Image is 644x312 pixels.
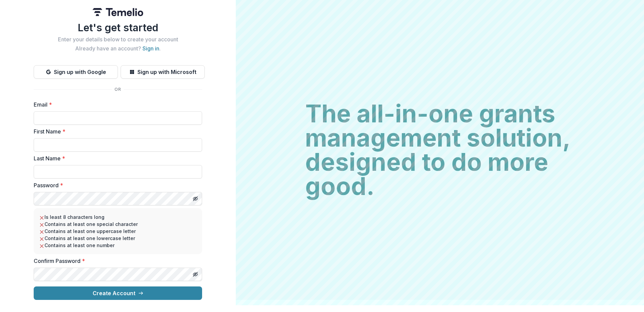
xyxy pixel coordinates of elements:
[34,36,202,43] h2: Enter your details below to create your account
[34,127,198,135] label: First Name
[121,65,205,79] button: Sign up with Microsoft
[34,181,198,189] label: Password
[34,286,202,300] button: Create Account
[190,193,201,204] button: Toggle password visibility
[39,235,197,242] li: Contains at least one lowercase letter
[142,45,159,52] a: Sign in
[34,154,198,162] label: Last Name
[34,65,118,79] button: Sign up with Google
[34,22,202,34] h1: Let's get started
[39,242,197,249] li: Contains at least one number
[34,257,198,265] label: Confirm Password
[39,228,197,235] li: Contains at least one uppercase letter
[34,45,202,52] h2: Already have an account? .
[39,221,197,228] li: Contains at least one special character
[93,8,143,16] img: Temelio
[39,213,197,221] li: Is least 8 characters long
[190,269,201,280] button: Toggle password visibility
[34,101,198,109] label: Email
